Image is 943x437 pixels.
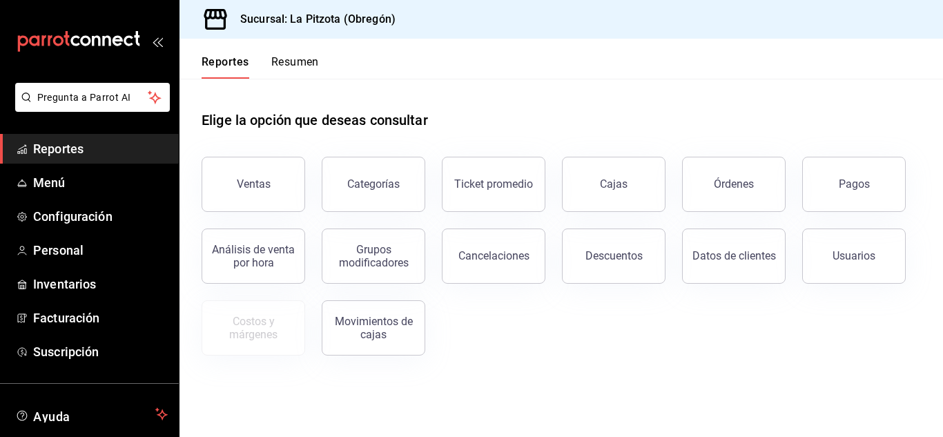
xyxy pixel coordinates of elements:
span: Personal [33,241,168,260]
span: Reportes [33,139,168,158]
div: Cancelaciones [458,249,529,262]
div: Datos de clientes [692,249,776,262]
div: Grupos modificadores [331,243,416,269]
div: Órdenes [714,177,754,191]
button: Pregunta a Parrot AI [15,83,170,112]
div: navigation tabs [202,55,319,79]
span: Suscripción [33,342,168,361]
div: Ventas [237,177,271,191]
button: Contrata inventarios para ver este reporte [202,300,305,356]
button: Ventas [202,157,305,212]
button: Órdenes [682,157,786,212]
button: open_drawer_menu [152,36,163,47]
span: Configuración [33,207,168,226]
h1: Elige la opción que deseas consultar [202,110,428,130]
button: Cancelaciones [442,229,545,284]
div: Análisis de venta por hora [211,243,296,269]
div: Usuarios [833,249,875,262]
div: Ticket promedio [454,177,533,191]
a: Cajas [562,157,665,212]
button: Datos de clientes [682,229,786,284]
span: Ayuda [33,406,150,423]
div: Pagos [839,177,870,191]
button: Descuentos [562,229,665,284]
h3: Sucursal: La Pitzota (Obregón) [229,11,396,28]
span: Facturación [33,309,168,327]
button: Ticket promedio [442,157,545,212]
span: Inventarios [33,275,168,293]
button: Análisis de venta por hora [202,229,305,284]
button: Categorías [322,157,425,212]
button: Reportes [202,55,249,79]
a: Pregunta a Parrot AI [10,100,170,115]
div: Costos y márgenes [211,315,296,341]
div: Descuentos [585,249,643,262]
div: Movimientos de cajas [331,315,416,341]
div: Cajas [600,176,628,193]
span: Pregunta a Parrot AI [37,90,148,105]
div: Categorías [347,177,400,191]
button: Pagos [802,157,906,212]
span: Menú [33,173,168,192]
button: Resumen [271,55,319,79]
button: Usuarios [802,229,906,284]
button: Movimientos de cajas [322,300,425,356]
button: Grupos modificadores [322,229,425,284]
